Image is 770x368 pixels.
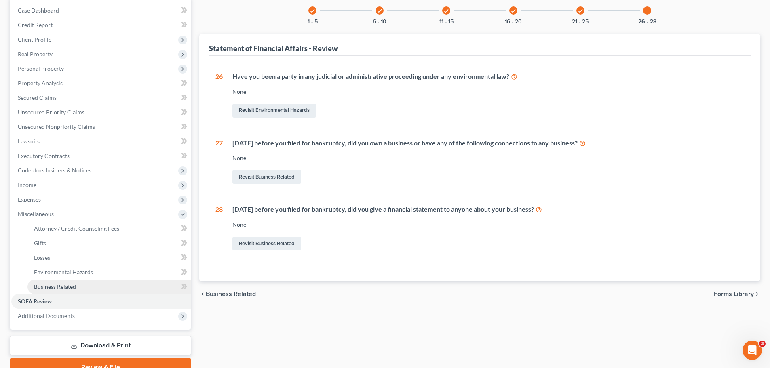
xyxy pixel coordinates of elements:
[714,291,754,297] span: Forms Library
[34,269,93,275] span: Environmental Hazards
[34,283,76,290] span: Business Related
[11,149,191,163] a: Executory Contracts
[18,80,63,86] span: Property Analysis
[232,205,744,214] div: [DATE] before you filed for bankruptcy, did you give a financial statement to anyone about your b...
[18,94,57,101] span: Secured Claims
[18,7,59,14] span: Case Dashboard
[34,254,50,261] span: Losses
[232,154,744,162] div: None
[215,205,223,252] div: 28
[18,298,52,305] span: SOFA Review
[215,72,223,119] div: 26
[199,291,206,297] i: chevron_left
[27,236,191,250] a: Gifts
[11,294,191,309] a: SOFA Review
[18,123,95,130] span: Unsecured Nonpriority Claims
[18,312,75,319] span: Additional Documents
[215,139,223,186] div: 27
[443,8,449,14] i: check
[18,50,53,57] span: Real Property
[743,341,762,360] iframe: Intercom live chat
[18,196,41,203] span: Expenses
[11,120,191,134] a: Unsecured Nonpriority Claims
[578,8,583,14] i: check
[439,19,454,25] button: 11 - 15
[27,280,191,294] a: Business Related
[310,8,315,14] i: check
[232,72,744,81] div: Have you been a party in any judicial or administrative proceeding under any environmental law?
[34,240,46,246] span: Gifts
[308,19,318,25] button: 1 - 5
[232,104,316,118] a: Revisit Environmental Hazards
[18,21,53,28] span: Credit Report
[27,265,191,280] a: Environmental Hazards
[373,19,386,25] button: 6 - 10
[18,36,51,43] span: Client Profile
[10,336,191,355] a: Download & Print
[714,291,760,297] button: Forms Library chevron_right
[27,221,191,236] a: Attorney / Credit Counseling Fees
[18,210,54,217] span: Miscellaneous
[11,105,191,120] a: Unsecured Priority Claims
[759,341,766,347] span: 3
[18,167,91,174] span: Codebtors Insiders & Notices
[511,8,516,14] i: check
[232,139,744,148] div: [DATE] before you filed for bankruptcy, did you own a business or have any of the following conne...
[11,3,191,18] a: Case Dashboard
[572,19,589,25] button: 21 - 25
[11,18,191,32] a: Credit Report
[232,170,301,184] a: Revisit Business Related
[505,19,522,25] button: 16 - 20
[232,88,744,96] div: None
[206,291,256,297] span: Business Related
[232,237,301,250] a: Revisit Business Related
[11,90,191,105] a: Secured Claims
[18,65,64,72] span: Personal Property
[754,291,760,297] i: chevron_right
[11,134,191,149] a: Lawsuits
[18,181,36,188] span: Income
[209,44,338,53] div: Statement of Financial Affairs - Review
[232,221,744,229] div: None
[199,291,256,297] button: chevron_left Business Related
[638,19,656,25] button: 26 - 28
[11,76,191,90] a: Property Analysis
[18,152,70,159] span: Executory Contracts
[27,250,191,265] a: Losses
[18,109,84,116] span: Unsecured Priority Claims
[377,8,382,14] i: check
[34,225,119,232] span: Attorney / Credit Counseling Fees
[18,138,40,145] span: Lawsuits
